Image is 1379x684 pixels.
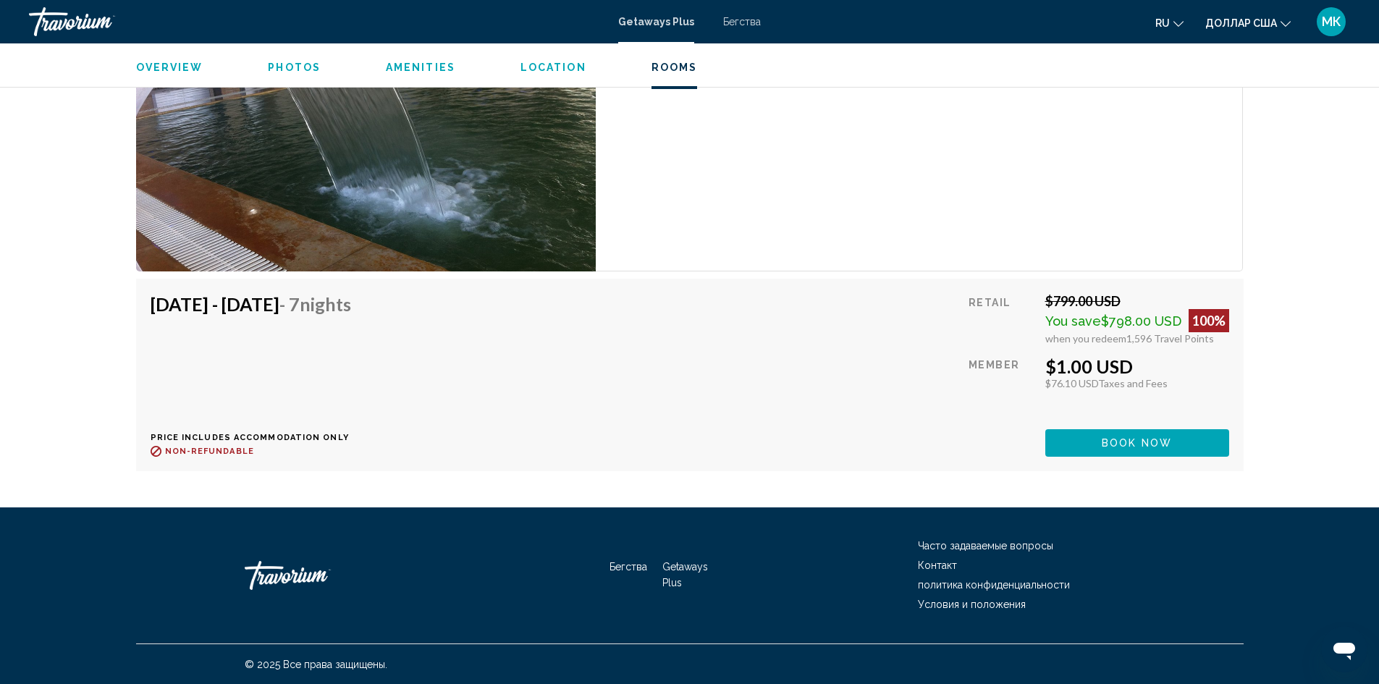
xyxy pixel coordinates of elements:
[136,61,203,74] button: Overview
[245,659,387,670] font: © 2025 Все права защищены.
[1045,332,1126,345] span: when you redeem
[520,61,586,74] button: Location
[969,355,1034,418] div: Member
[651,62,698,73] span: Rooms
[1045,293,1229,309] div: $799.00 USD
[610,561,647,573] a: Бегства
[969,293,1034,345] div: Retail
[618,16,694,28] a: Getaways Plus
[1155,12,1184,33] button: Изменить язык
[245,554,389,597] a: Травориум
[1205,17,1277,29] font: доллар США
[1045,355,1229,377] div: $1.00 USD
[520,62,586,73] span: Location
[151,293,351,315] h4: [DATE] - [DATE]
[386,61,455,74] button: Amenities
[268,61,321,74] button: Photos
[386,62,455,73] span: Amenities
[165,447,254,456] span: Non-refundable
[268,62,321,73] span: Photos
[300,293,351,315] span: Nights
[918,599,1026,610] a: Условия и положения
[1101,313,1181,329] span: $798.00 USD
[918,579,1070,591] a: политика конфиденциальности
[1312,7,1350,37] button: Меню пользователя
[918,560,957,571] a: Контакт
[1321,626,1367,672] iframe: Кнопка для запуска окна сообщений
[136,62,203,73] span: Overview
[651,61,698,74] button: Rooms
[1098,377,1168,389] span: Taxes and Fees
[1205,12,1291,33] button: Изменить валюту
[1102,438,1172,449] span: Book now
[918,540,1053,552] a: Часто задаваемые вопросы
[1322,14,1341,29] font: МК
[723,16,761,28] a: Бегства
[1045,429,1229,456] button: Book now
[279,293,351,315] span: - 7
[1126,332,1214,345] span: 1,596 Travel Points
[662,561,708,588] a: Getaways Plus
[1155,17,1170,29] font: ru
[1189,309,1229,332] div: 100%
[1045,377,1229,389] div: $76.10 USD
[29,7,604,36] a: Травориум
[1045,313,1101,329] span: You save
[151,433,362,442] p: Price includes accommodation only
